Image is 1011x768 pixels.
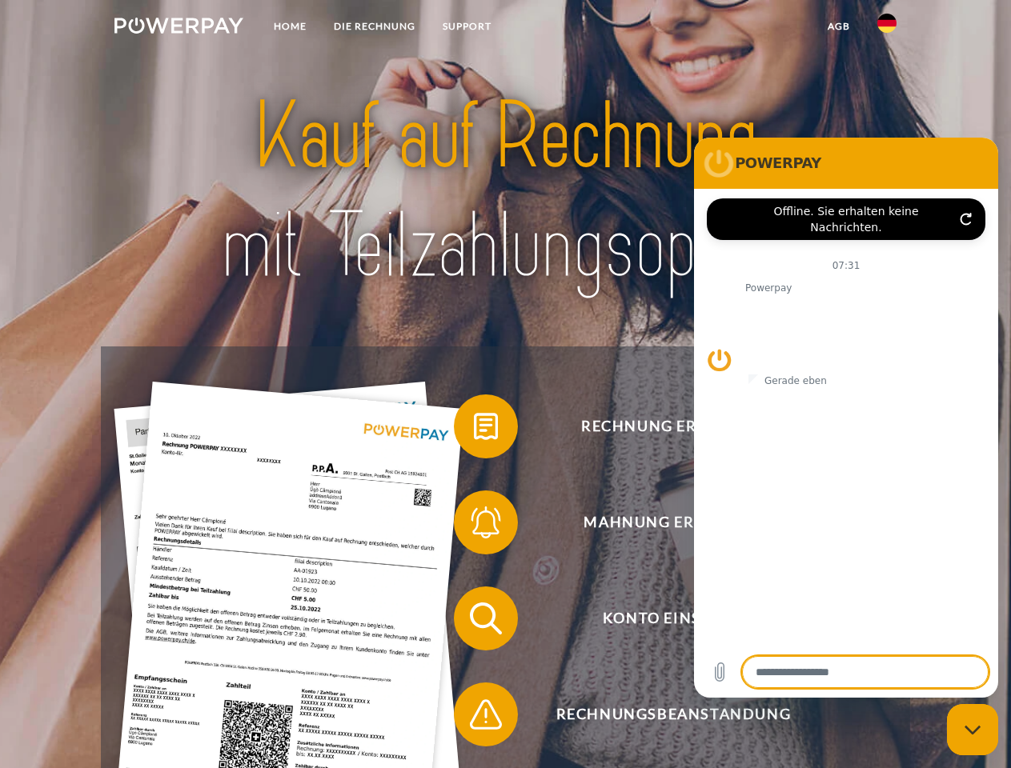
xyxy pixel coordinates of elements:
span: Mahnung erhalten? [477,490,869,554]
button: Mahnung erhalten? [454,490,870,554]
span: Rechnung erhalten? [477,394,869,458]
img: qb_warning.svg [466,694,506,734]
img: title-powerpay_de.svg [153,77,858,306]
img: qb_bell.svg [466,502,506,542]
img: qb_search.svg [466,598,506,638]
img: de [877,14,897,33]
iframe: Schaltfläche zum Öffnen des Messaging-Fensters; Konversation läuft [947,704,998,755]
iframe: Messaging-Fenster [694,138,998,698]
a: SUPPORT [429,12,505,41]
span: Rechnungsbeanstandung [477,682,869,746]
img: logo-powerpay-white.svg [114,18,243,34]
span: Konto einsehen [477,586,869,650]
a: DIE RECHNUNG [320,12,429,41]
a: agb [814,12,864,41]
button: Rechnungsbeanstandung [454,682,870,746]
button: Rechnung erhalten? [454,394,870,458]
button: Konto einsehen [454,586,870,650]
img: qb_bill.svg [466,406,506,446]
a: Home [260,12,320,41]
